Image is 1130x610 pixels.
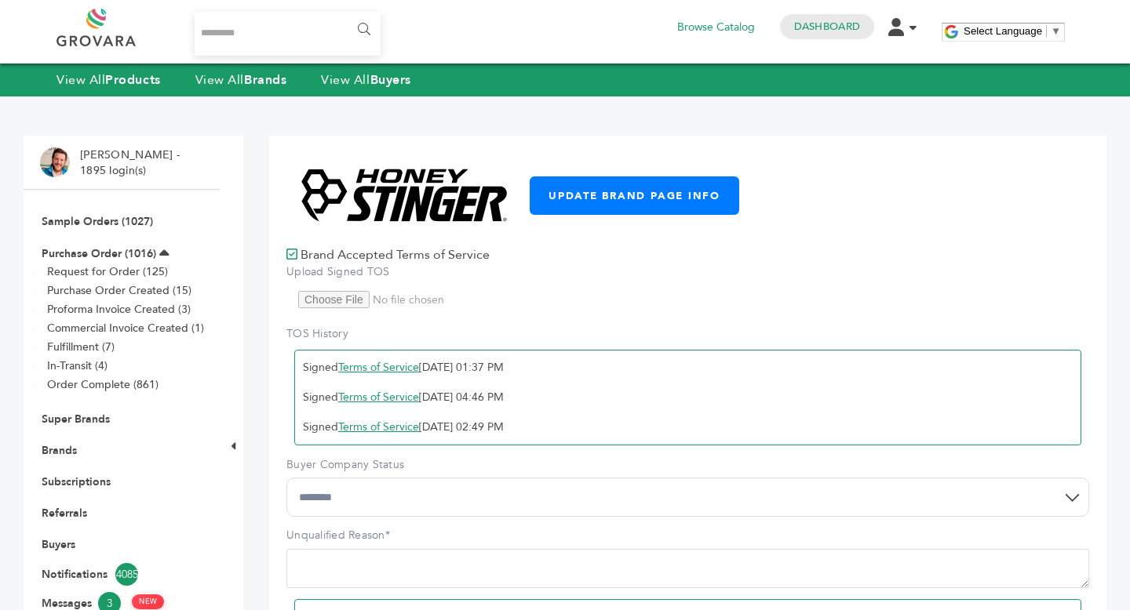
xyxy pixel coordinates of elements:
a: Browse Catalog [677,19,755,36]
a: Request for Order (125) [47,264,168,279]
label: Upload Signed TOS [286,264,1089,280]
a: Terms of Service [338,360,419,375]
a: Terms of Service [338,419,419,434]
span: ▼ [1051,25,1061,37]
a: In-Transit (4) [47,358,108,373]
span: 4085 [115,563,138,586]
a: Select Language​ [964,25,1061,37]
p: Signed [DATE] 02:49 PM [303,418,1073,437]
a: View AllProducts [56,71,161,89]
span: Brand Accepted Terms of Service [301,246,490,263]
a: Referrals [42,506,87,521]
a: Proforma Invoice Created (3) [47,302,191,317]
p: Signed [DATE] 01:37 PM [303,358,1073,377]
input: Search... [195,12,381,56]
a: Notifications4085 [42,563,202,586]
label: TOS History [286,326,1089,342]
label: Unqualified Reason* [286,528,1089,543]
a: Terms of Service [338,390,419,405]
a: Order Complete (861) [47,377,159,392]
a: Buyers [42,537,75,552]
a: Purchase Order Created (15) [47,283,191,298]
span: Select Language [964,25,1042,37]
strong: Brands [244,71,286,89]
a: Fulfillment (7) [47,339,115,354]
img: Brand Name [286,160,522,231]
a: Dashboard [794,20,860,34]
a: Brands [42,443,77,458]
strong: Products [105,71,160,89]
a: View AllBuyers [321,71,411,89]
a: Super Brands [42,412,110,427]
a: Commercial Invoice Created (1) [47,321,204,336]
a: View AllBrands [195,71,287,89]
a: UPDATE BRAND PAGE INFO [530,176,739,215]
label: Buyer Company Status [286,457,1089,473]
strong: Buyers [370,71,411,89]
span: ​ [1046,25,1047,37]
p: Signed [DATE] 04:46 PM [303,388,1073,407]
a: Purchase Order (1016) [42,246,156,261]
span: NEW [132,594,164,609]
a: Sample Orders (1027) [42,214,153,229]
li: [PERSON_NAME] - 1895 login(s) [80,147,184,178]
a: Subscriptions [42,474,111,489]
